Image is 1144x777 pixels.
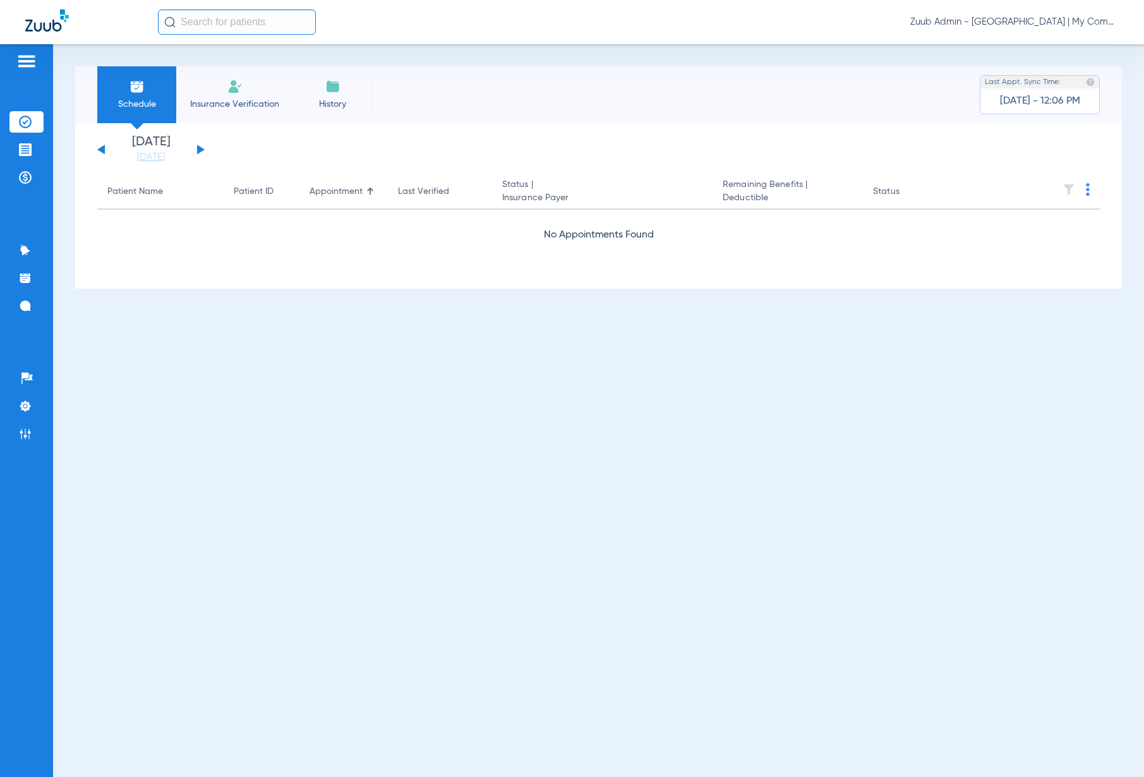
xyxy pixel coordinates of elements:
[492,174,713,210] th: Status |
[398,185,482,198] div: Last Verified
[303,98,363,111] span: History
[310,185,378,198] div: Appointment
[1000,95,1080,107] span: [DATE] - 12:06 PM
[325,79,340,94] img: History
[234,185,289,198] div: Patient ID
[25,9,69,32] img: Zuub Logo
[129,79,145,94] img: Schedule
[227,79,243,94] img: Manual Insurance Verification
[97,227,1100,243] div: No Appointments Found
[910,16,1119,28] span: Zuub Admin - [GEOGRAPHIC_DATA] | My Community Dental Centers
[234,185,274,198] div: Patient ID
[863,174,948,210] th: Status
[398,185,449,198] div: Last Verified
[186,98,284,111] span: Insurance Verification
[1063,183,1075,196] img: filter.svg
[310,185,363,198] div: Appointment
[713,174,863,210] th: Remaining Benefits |
[1086,183,1090,196] img: group-dot-blue.svg
[113,136,189,164] li: [DATE]
[107,185,214,198] div: Patient Name
[16,54,37,69] img: hamburger-icon
[1086,78,1095,87] img: last sync help info
[985,76,1061,88] span: Last Appt. Sync Time:
[107,185,163,198] div: Patient Name
[113,151,189,164] a: [DATE]
[164,16,176,28] img: Search Icon
[107,98,167,111] span: Schedule
[723,191,853,205] span: Deductible
[158,9,316,35] input: Search for patients
[1081,716,1144,777] iframe: Chat Widget
[502,191,702,205] span: Insurance Payer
